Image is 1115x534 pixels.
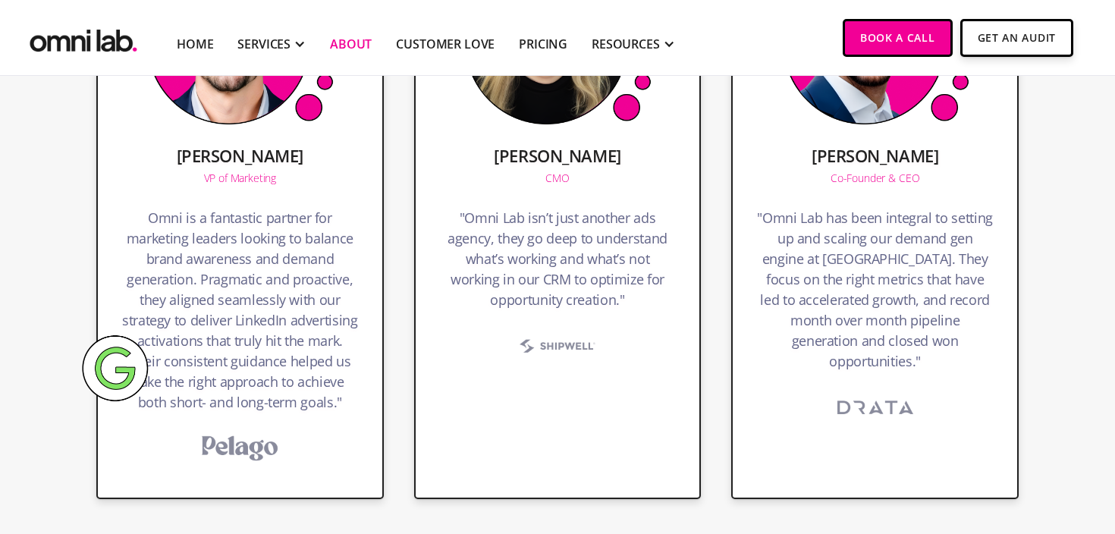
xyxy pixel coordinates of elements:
[177,35,213,53] a: Home
[122,208,358,420] h4: Omni is a fantastic partner for marketing leaders looking to balance brand awareness and demand g...
[330,35,372,53] a: About
[440,208,676,318] h4: "Omni Lab isn’t just another ads agency, they go deep to understand what’s working and what’s not...
[501,327,614,365] img: Shipwell
[519,35,567,53] a: Pricing
[960,19,1073,57] a: Get An Audit
[831,173,919,184] div: Co-Founder & CEO
[177,146,303,165] h5: [PERSON_NAME]
[812,146,938,165] h5: [PERSON_NAME]
[183,429,297,467] img: PelagoHealth
[396,35,495,53] a: Customer Love
[204,173,277,184] div: VP of Marketing
[237,35,291,53] div: SERVICES
[1039,461,1115,534] iframe: Chat Widget
[592,35,660,53] div: RESOURCES
[818,388,932,426] img: Drata
[843,19,953,57] a: Book a Call
[494,146,620,165] h5: [PERSON_NAME]
[757,208,993,379] h4: "Omni Lab has been integral to setting up and scaling our demand gen engine at [GEOGRAPHIC_DATA]....
[27,19,140,56] a: home
[545,173,570,184] div: CMO
[27,19,140,56] img: Omni Lab: B2B SaaS Demand Generation Agency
